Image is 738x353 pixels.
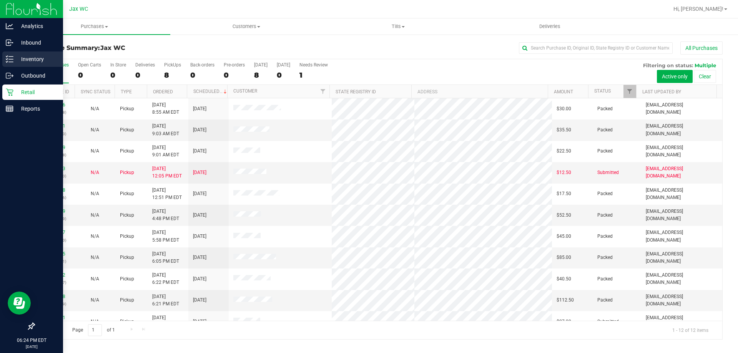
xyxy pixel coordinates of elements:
[91,106,99,111] span: Not Applicable
[322,23,474,30] span: Tills
[152,272,179,286] span: [DATE] 6:22 PM EDT
[193,126,206,134] span: [DATE]
[322,18,474,35] a: Tills
[91,275,99,283] button: N/A
[44,123,65,129] a: 11841481
[557,297,574,304] span: $112.50
[277,62,290,68] div: [DATE]
[193,89,228,94] a: Scheduled
[120,190,134,197] span: Pickup
[193,254,206,261] span: [DATE]
[646,272,718,286] span: [EMAIL_ADDRESS][DOMAIN_NAME]
[597,297,613,304] span: Packed
[673,6,723,12] span: Hi, [PERSON_NAME]!
[557,275,571,283] span: $40.50
[120,105,134,113] span: Pickup
[254,71,268,80] div: 8
[193,212,206,219] span: [DATE]
[91,319,99,324] span: Not Applicable
[78,71,101,80] div: 0
[193,105,206,113] span: [DATE]
[557,254,571,261] span: $85.00
[411,85,548,98] th: Address
[44,294,65,299] a: 11846438
[91,170,99,175] span: Not Applicable
[642,89,681,94] a: Last Updated By
[120,318,134,325] span: Pickup
[529,23,571,30] span: Deliveries
[474,18,626,35] a: Deliveries
[13,22,60,31] p: Analytics
[91,255,99,260] span: Not Applicable
[597,147,613,155] span: Packed
[193,190,206,197] span: [DATE]
[597,169,619,176] span: Submitted
[91,190,99,197] button: N/A
[666,324,715,336] span: 1 - 12 of 12 items
[646,293,718,308] span: [EMAIL_ADDRESS][DOMAIN_NAME]
[193,233,206,240] span: [DATE]
[6,55,13,63] inline-svg: Inventory
[193,169,206,176] span: [DATE]
[91,105,99,113] button: N/A
[597,254,613,261] span: Packed
[557,212,571,219] span: $52.50
[557,318,571,325] span: $27.00
[597,212,613,219] span: Packed
[91,191,99,196] span: Not Applicable
[193,318,206,325] span: [DATE]
[152,314,179,329] span: [DATE] 6:15 PM EDT
[224,62,245,68] div: Pre-orders
[597,105,613,113] span: Packed
[299,71,328,80] div: 1
[643,62,693,68] span: Filtering on status:
[152,123,179,137] span: [DATE] 9:03 AM EDT
[557,190,571,197] span: $17.50
[120,275,134,283] span: Pickup
[557,147,571,155] span: $22.50
[646,250,718,265] span: [EMAIL_ADDRESS][DOMAIN_NAME]
[554,89,573,94] a: Amount
[100,44,125,51] span: Jax WC
[152,101,179,116] span: [DATE] 8:55 AM EDT
[6,88,13,96] inline-svg: Retail
[299,62,328,68] div: Needs Review
[695,62,716,68] span: Multiple
[6,22,13,30] inline-svg: Analytics
[152,208,179,222] span: [DATE] 4:48 PM EDT
[254,62,268,68] div: [DATE]
[120,254,134,261] span: Pickup
[557,126,571,134] span: $35.50
[193,275,206,283] span: [DATE]
[91,126,99,134] button: N/A
[224,71,245,80] div: 0
[120,147,134,155] span: Pickup
[680,41,723,55] button: All Purchases
[44,272,65,278] a: 11846432
[6,39,13,46] inline-svg: Inbound
[13,38,60,47] p: Inbound
[18,23,170,30] span: Purchases
[193,297,206,304] span: [DATE]
[519,42,673,54] input: Search Purchase ID, Original ID, State Registry ID or Customer Name...
[91,212,99,219] button: N/A
[13,71,60,80] p: Outbound
[18,18,170,35] a: Purchases
[657,70,693,83] button: Active only
[120,212,134,219] span: Pickup
[81,89,110,94] a: Sync Status
[44,209,65,214] a: 11845589
[623,85,636,98] a: Filter
[120,169,134,176] span: Pickup
[152,187,182,201] span: [DATE] 12:51 PM EDT
[91,276,99,282] span: Not Applicable
[170,18,322,35] a: Customers
[44,102,65,108] a: 11841246
[646,165,718,180] span: [EMAIL_ADDRESS][DOMAIN_NAME]
[597,190,613,197] span: Packed
[646,101,718,116] span: [EMAIL_ADDRESS][DOMAIN_NAME]
[88,324,102,336] input: 1
[13,88,60,97] p: Retail
[152,293,179,308] span: [DATE] 6:21 PM EDT
[152,250,179,265] span: [DATE] 6:05 PM EDT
